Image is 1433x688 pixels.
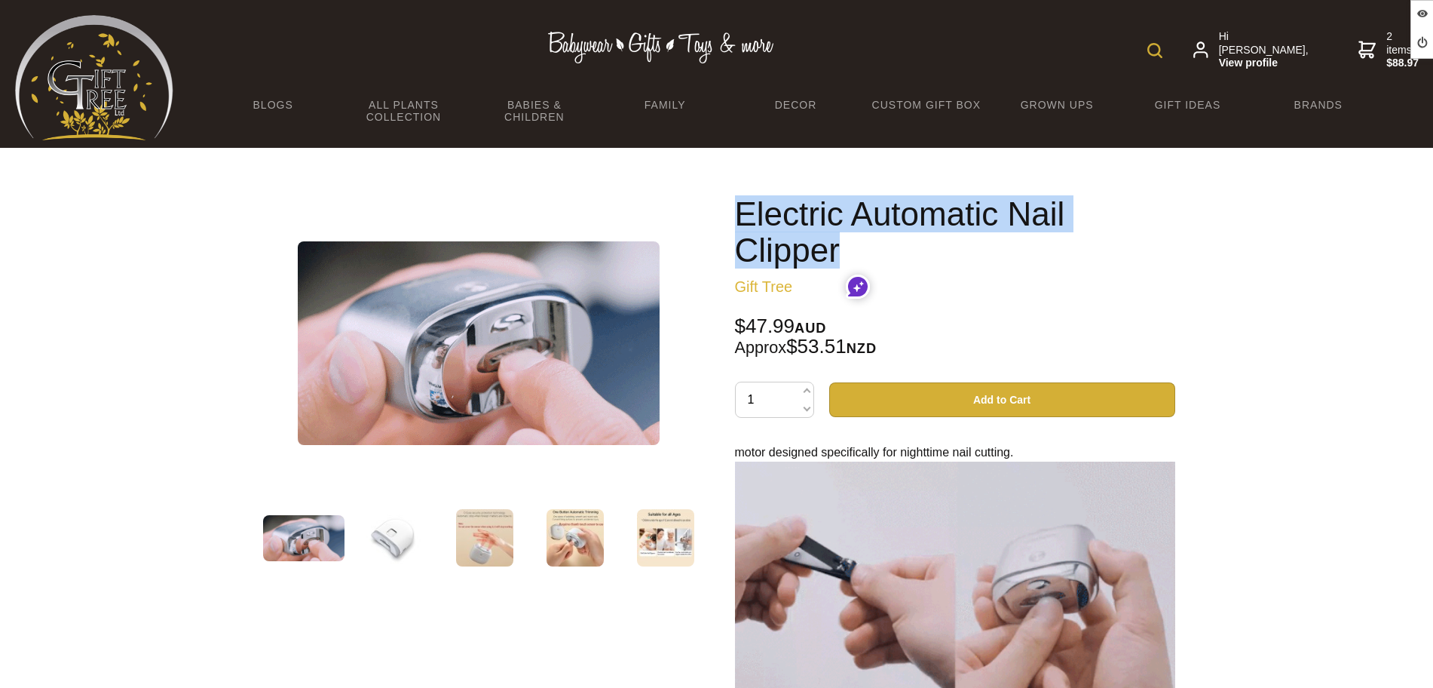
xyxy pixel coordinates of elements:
[1253,89,1383,121] a: Brands
[735,196,1175,269] h1: Electric Automatic Nail Clipper
[637,509,694,567] img: Electric Automatic Nail Clipper
[1193,30,1310,70] a: Hi [PERSON_NAME],View profile
[1122,89,1253,121] a: Gift Ideas
[469,89,599,133] a: Babies & Children
[338,89,469,133] a: All Plants Collection
[1219,57,1310,70] strong: View profile
[547,32,773,63] img: Babywear - Gifts - Toys & more
[1386,57,1419,70] strong: $88.97
[735,338,787,357] small: Approx
[298,241,660,445] img: Electric Automatic Nail Clipper
[599,89,730,121] a: Family
[1147,43,1162,58] img: product search
[1358,30,1419,70] a: 2 items$88.97
[735,278,793,295] a: Gift Tree
[795,321,826,336] span: AUD
[208,89,338,121] a: BLOGS
[829,382,1175,417] button: Add to Cart
[366,509,423,567] img: Electric Automatic Nail Clipper
[1219,30,1310,70] span: Hi [PERSON_NAME],
[735,317,1175,358] div: $47.99 $53.51
[547,509,604,567] img: Electric Automatic Nail Clipper
[991,89,1122,121] a: Grown Ups
[263,515,344,561] img: Electric Automatic Nail Clipper
[1386,30,1419,70] span: 2 items
[456,509,513,567] img: Electric Automatic Nail Clipper
[730,89,861,121] a: Decor
[847,341,877,356] span: NZD
[861,89,991,121] a: Custom Gift Box
[15,15,173,140] img: Babyware - Gifts - Toys and more...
